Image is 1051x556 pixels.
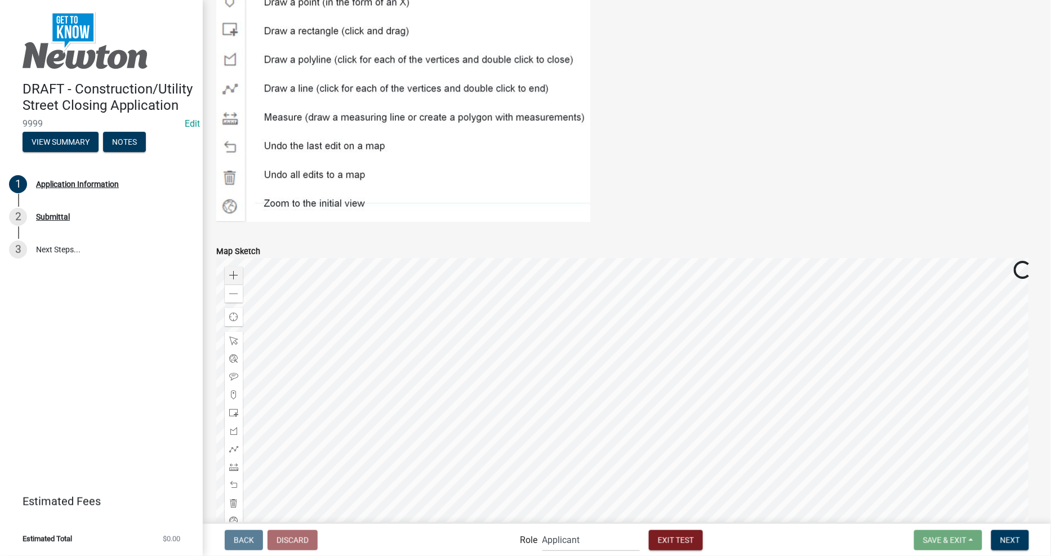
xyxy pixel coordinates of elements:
[216,248,260,256] label: Map Sketch
[923,535,967,544] span: Save & Exit
[991,530,1029,550] button: Next
[1000,535,1020,544] span: Next
[268,530,318,550] button: Discard
[185,118,200,129] a: Edit
[914,530,982,550] button: Save & Exit
[9,241,27,259] div: 3
[23,118,180,129] span: 9999
[23,81,194,114] h4: DRAFT - Construction/Utility Street Closing Application
[658,535,694,544] span: Exit Test
[36,213,70,221] div: Submittal
[225,284,243,303] div: Zoom out
[225,308,243,326] div: Find my location
[23,132,99,152] button: View Summary
[225,530,263,550] button: Back
[225,266,243,284] div: Zoom in
[234,535,254,544] span: Back
[185,118,200,129] wm-modal-confirm: Edit Application Number
[163,535,180,542] span: $0.00
[103,132,146,152] button: Notes
[520,536,538,545] label: Role
[9,208,27,226] div: 2
[649,530,703,550] button: Exit Test
[103,138,146,147] wm-modal-confirm: Notes
[23,535,72,542] span: Estimated Total
[23,12,148,69] img: City of Newton, Iowa
[9,490,185,513] a: Estimated Fees
[9,175,27,193] div: 1
[36,180,119,188] div: Application Information
[23,138,99,147] wm-modal-confirm: Summary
